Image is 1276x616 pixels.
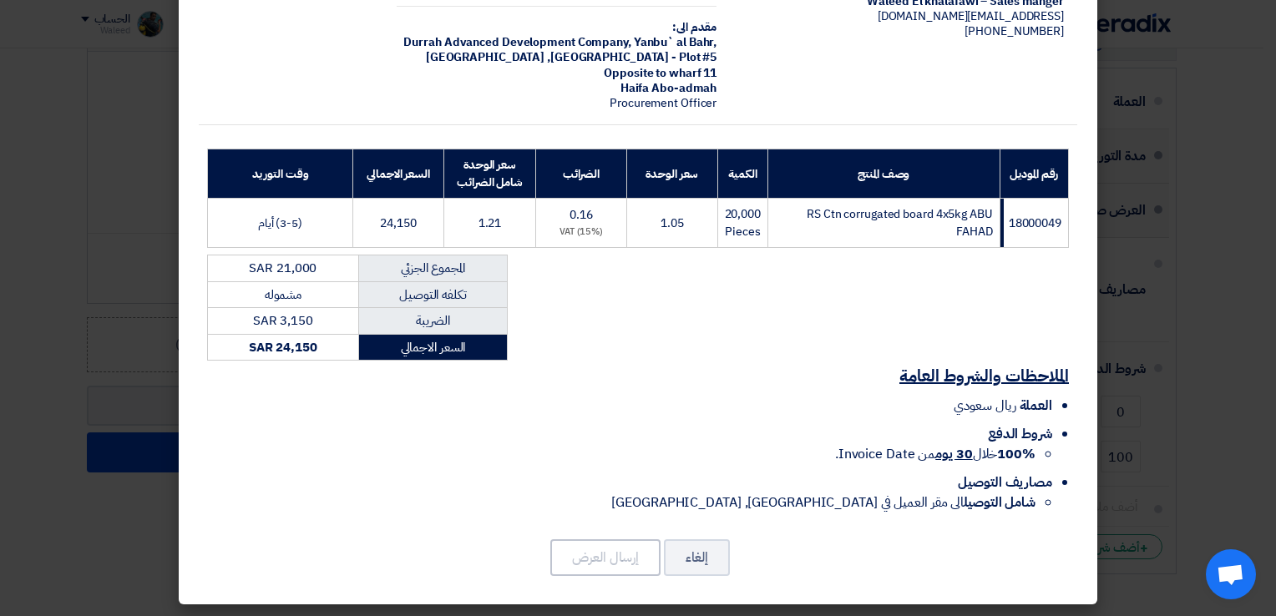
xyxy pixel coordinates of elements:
td: الضريبة [358,308,507,335]
span: Yanbu` al Bahr, [GEOGRAPHIC_DATA] ,[GEOGRAPHIC_DATA] - Plot #5 Opposite to wharf 11 [426,33,716,81]
span: خلال من Invoice Date. [835,444,1035,464]
th: الضرائب [535,149,627,199]
span: 20,000 Pieces [725,205,761,240]
div: (15%) VAT [543,225,620,240]
span: [EMAIL_ADDRESS][DOMAIN_NAME] [878,8,1064,25]
li: الى مقر العميل في [GEOGRAPHIC_DATA], [GEOGRAPHIC_DATA] [207,492,1035,512]
span: مشموله [265,285,301,304]
td: تكلفه التوصيل [358,281,507,308]
th: سعر الوحدة [627,149,717,199]
span: [PHONE_NUMBER] [965,23,1064,40]
span: 0.16 [570,206,593,224]
strong: SAR 24,150 [249,338,317,356]
span: RS Ctn corrugated board 4x5kg ABU FAHAD [807,205,993,240]
span: 1.05 [661,215,684,232]
th: السعر الاجمالي [352,149,443,199]
span: العملة [1020,396,1052,416]
u: الملاحظات والشروط العامة [899,363,1069,388]
u: 30 يوم [935,444,972,464]
span: ريال سعودي [954,396,1016,416]
span: (3-5) أيام [258,215,302,232]
th: وقت التوريد [208,149,353,199]
th: رقم الموديل [1000,149,1068,199]
button: إرسال العرض [550,539,661,576]
strong: شامل التوصيل [964,492,1035,512]
td: المجموع الجزئي [358,255,507,282]
th: سعر الوحدة شامل الضرائب [444,149,536,199]
span: 24,150 [380,215,416,232]
span: مصاريف التوصيل [958,472,1052,492]
span: Durrah Advanced Development Company, [403,33,630,51]
span: SAR 3,150 [253,311,313,330]
span: 1.21 [478,215,502,232]
span: Procurement Officer [610,94,716,112]
span: شروط الدفع [988,424,1052,444]
div: دردشة مفتوحة [1206,549,1256,599]
th: وصف المنتج [767,149,1000,199]
th: الكمية [717,149,767,199]
td: SAR 21,000 [208,255,359,282]
button: إلغاء [664,539,730,576]
span: Haifa Abo-admah [620,79,717,97]
td: السعر الاجمالي [358,334,507,361]
strong: 100% [997,444,1035,464]
strong: مقدم الى: [672,18,716,36]
td: 18000049 [1000,199,1068,248]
